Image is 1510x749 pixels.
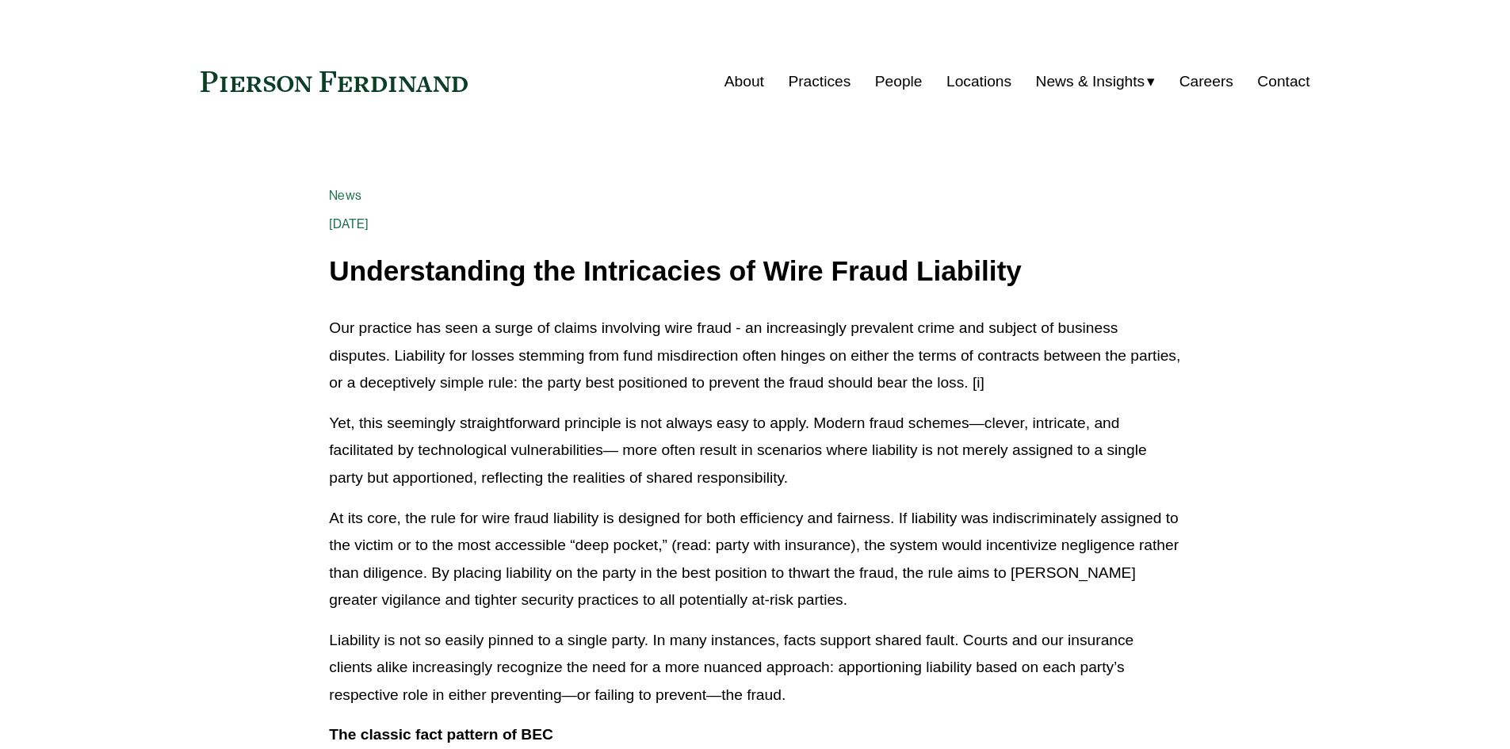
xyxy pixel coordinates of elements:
p: At its core, the rule for wire fraud liability is designed for both efficiency and fairness. If l... [329,505,1180,614]
a: Careers [1179,67,1233,97]
p: Our practice has seen a surge of claims involving wire fraud - an increasingly prevalent crime an... [329,315,1180,397]
a: Contact [1257,67,1309,97]
a: Locations [946,67,1011,97]
p: Liability is not so easily pinned to a single party. In many instances, facts support shared faul... [329,627,1180,709]
strong: The classic fact pattern of BEC [329,726,553,743]
a: folder dropdown [1036,67,1156,97]
p: Yet, this seemingly straightforward principle is not always easy to apply. Modern fraud schemes—c... [329,410,1180,492]
h1: Understanding the Intricacies of Wire Fraud Liability [329,256,1180,287]
a: About [724,67,764,97]
span: [DATE] [329,216,369,231]
a: Practices [788,67,851,97]
a: People [875,67,923,97]
span: News & Insights [1036,68,1145,96]
a: News [329,188,361,203]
